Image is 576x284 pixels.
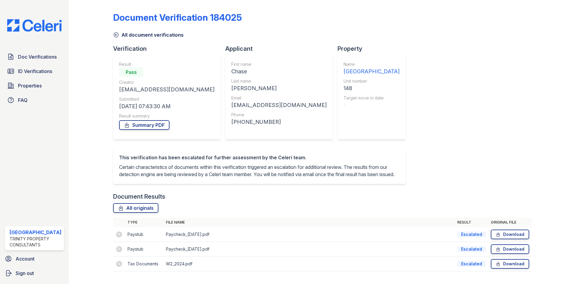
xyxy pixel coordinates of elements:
div: [EMAIL_ADDRESS][DOMAIN_NAME] [119,85,214,94]
div: - [343,101,400,109]
span: Sign out [16,270,34,277]
div: [EMAIL_ADDRESS][DOMAIN_NAME] [231,101,327,109]
a: ID Verifications [5,65,64,77]
span: Doc Verifications [18,53,57,60]
div: [PERSON_NAME] [231,84,327,93]
th: File name [163,218,455,227]
div: Target move in date [343,95,400,101]
div: Chase [231,67,327,76]
a: Sign out [2,267,66,279]
div: Escalated [457,246,486,252]
div: [DATE] 07:43:30 AM [119,102,214,111]
span: FAQ [18,96,28,104]
div: Escalated [457,261,486,267]
a: Properties [5,80,64,92]
div: Document Results [113,192,165,201]
a: Account [2,253,66,265]
iframe: chat widget [551,260,570,278]
a: All originals [113,203,158,213]
div: [PHONE_NUMBER] [231,118,327,126]
th: Type [125,218,163,227]
div: Escalated [457,231,486,237]
div: [GEOGRAPHIC_DATA] [10,229,61,236]
div: Result [119,61,214,67]
a: Summary PDF [119,120,169,130]
td: Paystub [125,227,163,242]
div: This verification has been escalated for further assessment by the Celeri team. [119,154,400,161]
div: Last name [231,78,327,84]
div: Creator [119,79,214,85]
a: FAQ [5,94,64,106]
div: Result summary [119,113,214,119]
div: Trinity Property Consultants [10,236,61,248]
span: ID Verifications [18,68,52,75]
div: First name [231,61,327,67]
div: Submitted [119,96,214,102]
span: Account [16,255,34,262]
div: Verification [113,44,225,53]
p: Certain characteristics of documents within this verification triggered an escalation for additio... [119,163,400,178]
img: CE_Logo_Blue-a8612792a0a2168367f1c8372b55b34899dd931a85d93a1a3d3e32e68fde9ad4.png [2,19,66,32]
div: [GEOGRAPHIC_DATA] [343,67,400,76]
td: Paycheck_[DATE].pdf [163,242,455,257]
td: W2_2024.pdf [163,257,455,271]
div: Unit number [343,78,400,84]
a: Download [491,244,529,254]
div: Phone [231,112,327,118]
a: Name [GEOGRAPHIC_DATA] [343,61,400,76]
div: Applicant [225,44,337,53]
th: Result [455,218,488,227]
a: All document verifications [113,31,184,38]
td: Paycheck_[DATE].pdf [163,227,455,242]
th: Original file [488,218,532,227]
td: Tax Documents [125,257,163,271]
div: Name [343,61,400,67]
a: Doc Verifications [5,51,64,63]
div: Email [231,95,327,101]
td: Paystub [125,242,163,257]
a: Download [491,230,529,239]
div: 148 [343,84,400,93]
div: Document Verification 184025 [113,12,242,23]
div: Property [337,44,410,53]
span: Properties [18,82,42,89]
a: Download [491,259,529,269]
div: Pass [119,67,143,77]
